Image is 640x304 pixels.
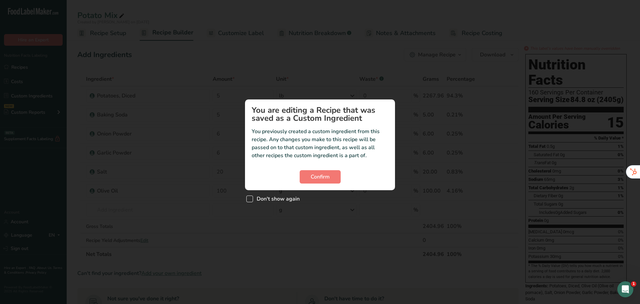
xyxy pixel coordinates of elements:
span: Confirm [311,173,330,181]
p: You previously created a custom ingredient from this recipe. Any changes you make to this recipe ... [252,127,388,160]
span: 1 [631,281,636,287]
span: Don't show again [253,196,300,202]
button: Confirm [300,170,341,184]
h1: You are editing a Recipe that was saved as a Custom Ingredient [252,106,388,122]
iframe: Intercom live chat [617,281,633,297]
